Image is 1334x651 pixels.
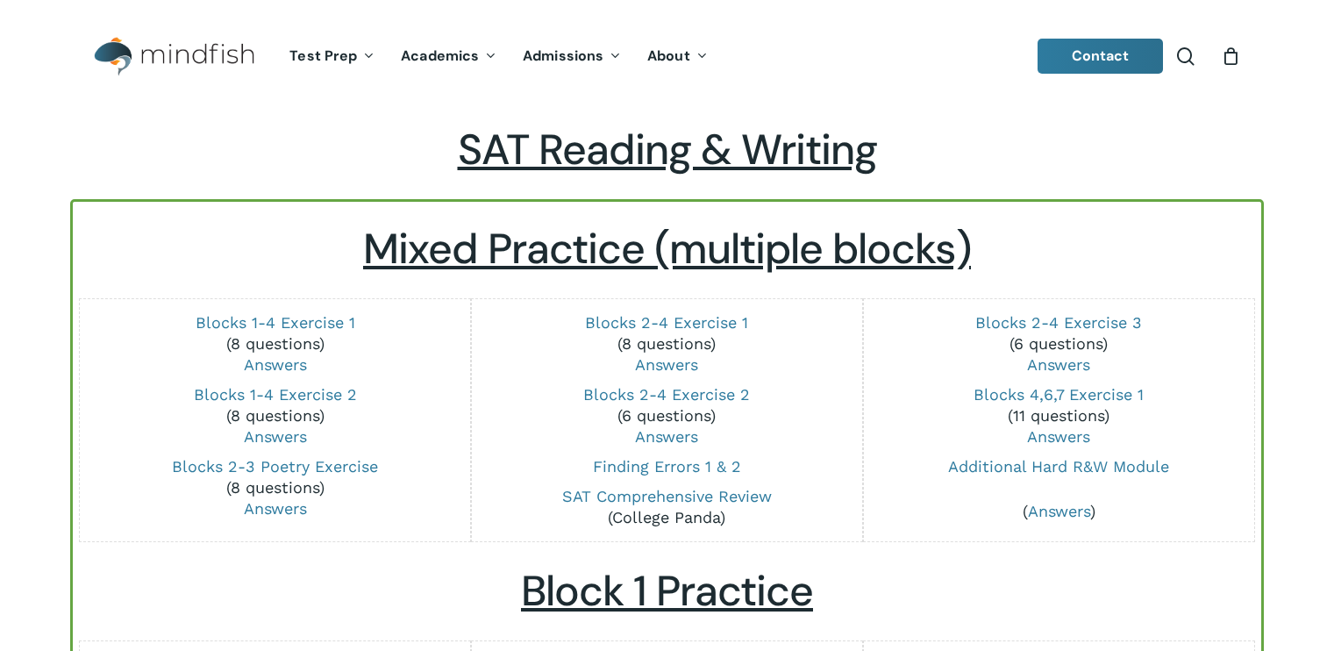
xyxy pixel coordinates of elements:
a: Contact [1038,39,1164,74]
nav: Main Menu [276,24,720,89]
p: (6 questions) [483,384,850,447]
a: SAT Comprehensive Review [562,487,772,505]
a: Finding Errors 1 & 2 [593,457,741,476]
a: Blocks 2-4 Exercise 3 [975,313,1142,332]
a: Answers [244,499,307,518]
a: Blocks 2-4 Exercise 1 [585,313,748,332]
a: Blocks 1-4 Exercise 1 [196,313,355,332]
header: Main Menu [70,24,1264,89]
span: Admissions [523,46,603,65]
a: Cart [1221,46,1240,66]
span: Contact [1072,46,1130,65]
span: About [647,46,690,65]
a: Answers [1027,355,1090,374]
span: SAT Reading & Writing [458,122,877,177]
a: About [634,49,721,64]
span: Academics [401,46,479,65]
a: Blocks 4,6,7 Exercise 1 [974,385,1144,404]
a: Additional Hard R&W Module [948,457,1169,476]
p: (8 questions) [92,456,459,519]
a: Blocks 2-4 Exercise 2 [583,385,750,404]
p: (11 questions) [875,384,1242,447]
a: Academics [388,49,510,64]
p: (College Panda) [483,486,850,528]
span: Test Prep [289,46,357,65]
a: Answers [635,355,698,374]
a: Answers [244,427,307,446]
p: (6 questions) [875,312,1242,376]
a: Blocks 1-4 Exercise 2 [194,385,357,404]
a: Blocks 2-3 Poetry Exercise [172,457,378,476]
u: Mixed Practice (multiple blocks) [363,221,971,276]
a: Test Prep [276,49,388,64]
a: Answers [635,427,698,446]
a: Admissions [510,49,634,64]
p: ( ) [875,501,1242,522]
u: Block 1 Practice [521,563,813,619]
a: Answers [1028,502,1090,520]
p: (8 questions) [483,312,850,376]
p: (8 questions) [92,312,459,376]
a: Answers [1027,427,1090,446]
p: (8 questions) [92,384,459,447]
a: Answers [244,355,307,374]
